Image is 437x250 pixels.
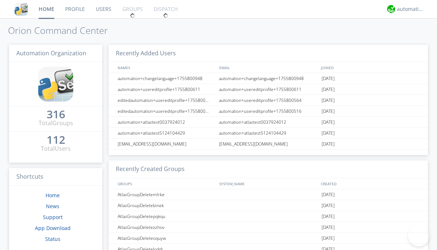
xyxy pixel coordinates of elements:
[116,222,217,233] div: AtlasGroupDeletezzhov
[116,106,217,116] div: editedautomation+usereditprofile+1755800516
[116,189,217,200] div: AtlasGroupDeletemlrke
[217,117,320,127] div: automation+atlastest0037924012
[47,136,65,143] div: 112
[217,178,319,189] div: SYSTEM_NAME
[322,233,335,244] span: [DATE]
[116,117,217,127] div: automation+atlastest0037924012
[322,200,335,211] span: [DATE]
[116,139,217,149] div: [EMAIL_ADDRESS][DOMAIN_NAME]
[41,144,71,153] div: Total Users
[322,222,335,233] span: [DATE]
[322,211,335,222] span: [DATE]
[16,49,86,57] span: Automation Organization
[109,211,428,222] a: AtlasGroupDeletepqkqu[DATE]
[109,200,428,211] a: AtlasGroupDeletebinek[DATE]
[217,73,320,84] div: automation+changelanguage+1755800948
[322,73,335,84] span: [DATE]
[9,168,102,186] h3: Shortcuts
[109,95,428,106] a: editedautomation+usereditprofile+1755800564automation+usereditprofile+1755800564[DATE]
[116,211,217,222] div: AtlasGroupDeletepqkqu
[319,62,421,73] div: JOINED
[397,5,424,13] div: automation+atlas
[408,225,430,246] iframe: Toggle Customer Support
[35,225,71,231] a: App Download
[47,136,65,144] a: 112
[109,222,428,233] a: AtlasGroupDeletezzhov[DATE]
[109,45,428,63] h3: Recently Added Users
[109,128,428,139] a: automation+atlastest5124104429automation+atlastest5124104429[DATE]
[109,139,428,150] a: [EMAIL_ADDRESS][DOMAIN_NAME][EMAIL_ADDRESS][DOMAIN_NAME][DATE]
[109,84,428,95] a: automation+usereditprofile+1755800611automation+usereditprofile+1755800611[DATE]
[15,3,28,16] img: cddb5a64eb264b2086981ab96f4c1ba7
[322,95,335,106] span: [DATE]
[130,13,135,18] img: spin.svg
[45,235,60,242] a: Status
[387,5,395,13] img: d2d01cd9b4174d08988066c6d424eccd
[322,139,335,150] span: [DATE]
[38,67,73,102] img: cddb5a64eb264b2086981ab96f4c1ba7
[116,178,216,189] div: GROUPS
[217,139,320,149] div: [EMAIL_ADDRESS][DOMAIN_NAME]
[116,95,217,106] div: editedautomation+usereditprofile+1755800564
[109,160,428,178] h3: Recently Created Groups
[116,73,217,84] div: automation+changelanguage+1755800948
[109,73,428,84] a: automation+changelanguage+1755800948automation+changelanguage+1755800948[DATE]
[116,84,217,95] div: automation+usereditprofile+1755800611
[109,189,428,200] a: AtlasGroupDeletemlrke[DATE]
[109,233,428,244] a: AtlasGroupDeleteoquyw[DATE]
[217,106,320,116] div: automation+usereditprofile+1755800516
[322,106,335,117] span: [DATE]
[116,200,217,211] div: AtlasGroupDeletebinek
[217,84,320,95] div: automation+usereditprofile+1755800611
[217,62,319,73] div: EMAIL
[46,192,60,199] a: Home
[217,128,320,138] div: automation+atlastest5124104429
[217,95,320,106] div: automation+usereditprofile+1755800564
[319,178,421,189] div: CREATED
[322,128,335,139] span: [DATE]
[46,203,59,210] a: News
[322,117,335,128] span: [DATE]
[109,106,428,117] a: editedautomation+usereditprofile+1755800516automation+usereditprofile+1755800516[DATE]
[116,128,217,138] div: automation+atlastest5124104429
[116,233,217,243] div: AtlasGroupDeleteoquyw
[109,117,428,128] a: automation+atlastest0037924012automation+atlastest0037924012[DATE]
[47,111,65,118] div: 316
[163,13,168,18] img: spin.svg
[43,214,63,221] a: Support
[116,62,216,73] div: NAMES
[322,84,335,95] span: [DATE]
[39,119,73,127] div: Total Groups
[47,111,65,119] a: 316
[322,189,335,200] span: [DATE]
